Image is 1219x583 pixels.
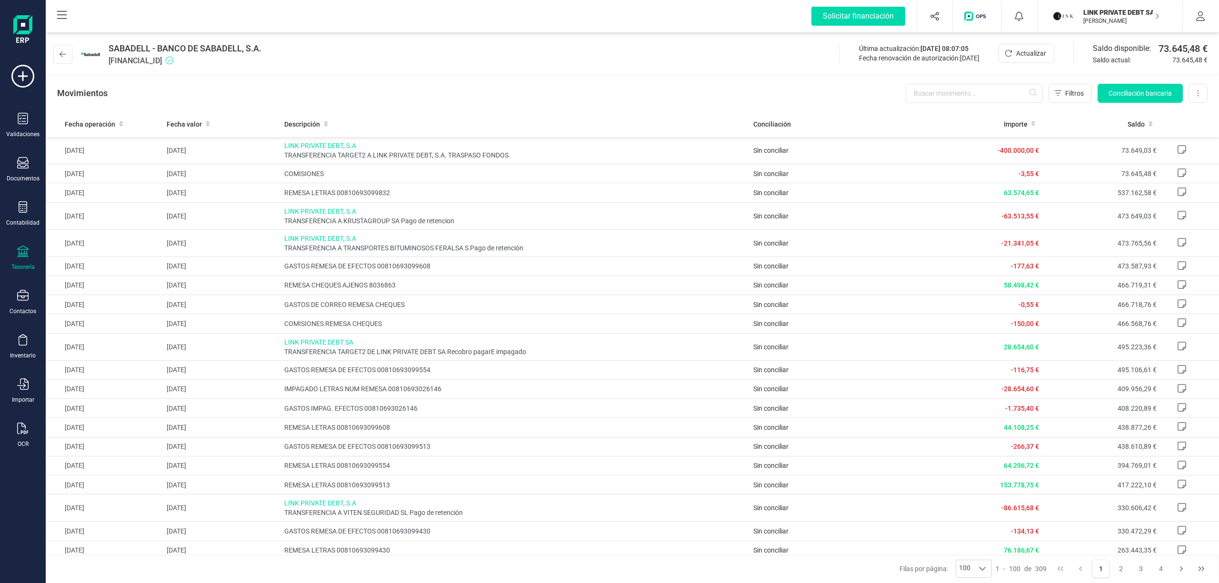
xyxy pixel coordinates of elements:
[1083,17,1159,25] p: [PERSON_NAME]
[284,365,746,375] span: GASTOS REMESA DE EFECTOS 00810693099554
[46,541,163,560] td: [DATE]
[284,526,746,536] span: GASTOS REMESA DE EFECTOS 00810693099430
[46,137,163,164] td: [DATE]
[1128,119,1145,129] span: Saldo
[1043,522,1160,541] td: 330.472,29 €
[1043,202,1160,229] td: 473.649,03 €
[284,423,746,432] span: REMESA LETRAS 00810693099608
[1043,229,1160,257] td: 473.765,56 €
[1043,276,1160,295] td: 466.719,31 €
[1109,89,1172,98] span: Conciliación bancaria
[11,263,35,271] div: Tesorería
[1051,560,1069,578] button: First Page
[1065,89,1084,98] span: Filtros
[1043,164,1160,183] td: 73.645,48 €
[46,456,163,475] td: [DATE]
[753,212,789,220] span: Sin conciliar
[46,295,163,314] td: [DATE]
[1071,560,1089,578] button: Previous Page
[284,508,746,517] span: TRANSFERENCIA A VITEN SEGURIDAD SL Pago de retención
[1083,8,1159,17] p: LINK PRIVATE DEBT SA
[10,307,36,315] div: Contactos
[1043,399,1160,418] td: 408.220,89 €
[46,164,163,183] td: [DATE]
[1172,55,1208,65] span: 73.645,48 €
[163,437,280,456] td: [DATE]
[753,424,789,431] span: Sin conciliar
[46,314,163,333] td: [DATE]
[46,418,163,437] td: [DATE]
[163,418,280,437] td: [DATE]
[753,343,789,351] span: Sin conciliar
[284,480,746,490] span: REMESA LETRAS 00810693099513
[1192,560,1210,578] button: Last Page
[996,564,1047,573] div: -
[753,481,789,489] span: Sin conciliar
[1043,437,1160,456] td: 438.610,89 €
[284,337,746,347] span: LINK PRIVATE DEBT SA
[1093,43,1155,54] span: Saldo disponible:
[1004,343,1039,351] span: 28.654,60 €
[284,243,746,253] span: TRANSFERENCIA A TRANSPORTES BITUMINOSOS FERALSA S Pago de retención
[1024,564,1031,573] span: de
[1159,42,1208,55] span: 73.645,48 €
[13,15,32,46] img: Logo Finanedi
[899,560,992,578] div: Filas por página:
[1011,262,1039,270] span: -177,63 €
[284,169,746,178] span: COMISIONES
[46,379,163,398] td: [DATE]
[284,207,746,216] span: LINK PRIVATE DEBT, S.A
[1001,385,1039,393] span: -28.654,60 €
[1011,443,1039,450] span: -266,37 €
[753,366,789,374] span: Sin conciliar
[1009,564,1020,573] span: 100
[1049,1,1171,31] button: LILINK PRIVATE DEBT SA[PERSON_NAME]
[46,257,163,276] td: [DATE]
[163,137,280,164] td: [DATE]
[800,1,917,31] button: Solicitar financiación
[284,261,746,271] span: GASTOS REMESA DE EFECTOS 00810693099608
[1004,462,1039,469] span: 64.296,72 €
[163,399,280,418] td: [DATE]
[46,202,163,229] td: [DATE]
[906,84,1043,103] input: Buscar movimiento...
[1019,301,1039,308] span: -0,55 €
[1001,504,1039,512] span: -86.615,68 €
[163,360,280,379] td: [DATE]
[46,229,163,257] td: [DATE]
[1001,239,1039,247] span: -21.341,05 €
[163,202,280,229] td: [DATE]
[284,141,746,150] span: LINK PRIVATE DEBT, S.A
[284,234,746,243] span: LINK PRIVATE DEBT, S.A
[753,147,789,154] span: Sin conciliar
[46,437,163,456] td: [DATE]
[1152,560,1170,578] button: Page 4
[753,385,789,393] span: Sin conciliar
[999,44,1054,63] button: Actualizar
[1043,360,1160,379] td: 495.106,61 €
[859,44,979,53] div: Última actualización:
[753,189,789,197] span: Sin conciliar
[1004,119,1028,129] span: Importe
[46,494,163,522] td: [DATE]
[753,462,789,469] span: Sin conciliar
[1043,494,1160,522] td: 330.606,42 €
[1112,560,1130,578] button: Page 2
[998,147,1039,154] span: -400.000,00 €
[6,219,40,227] div: Contabilidad
[109,42,261,55] span: SABADELL - BANCO DE SABADELL, S.A.
[163,541,280,560] td: [DATE]
[163,522,280,541] td: [DATE]
[46,183,163,202] td: [DATE]
[46,399,163,418] td: [DATE]
[1043,475,1160,494] td: 417.222,10 €
[163,295,280,314] td: [DATE]
[46,276,163,295] td: [DATE]
[1043,183,1160,202] td: 537.162,58 €
[753,443,789,450] span: Sin conciliar
[163,475,280,494] td: [DATE]
[753,170,789,178] span: Sin conciliar
[1011,527,1039,535] span: -134,13 €
[46,522,163,541] td: [DATE]
[1098,84,1183,103] button: Conciliación bancaria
